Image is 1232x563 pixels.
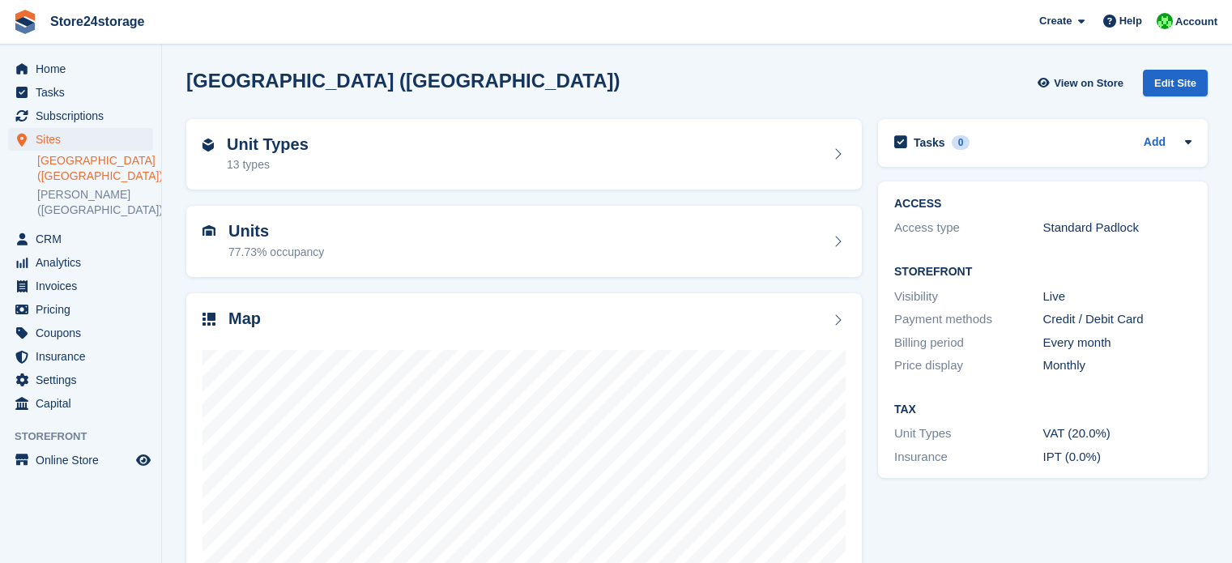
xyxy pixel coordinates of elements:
[228,222,324,241] h2: Units
[36,345,133,368] span: Insurance
[186,206,862,277] a: Units 77.73% occupancy
[1043,310,1192,329] div: Credit / Debit Card
[1119,13,1142,29] span: Help
[1035,70,1130,96] a: View on Store
[1039,13,1072,29] span: Create
[186,119,862,190] a: Unit Types 13 types
[8,369,153,391] a: menu
[894,266,1192,279] h2: Storefront
[228,309,261,328] h2: Map
[1143,70,1208,96] div: Edit Site
[36,81,133,104] span: Tasks
[36,275,133,297] span: Invoices
[8,228,153,250] a: menu
[36,104,133,127] span: Subscriptions
[1157,13,1173,29] img: Tracy Harper
[36,369,133,391] span: Settings
[36,58,133,80] span: Home
[8,128,153,151] a: menu
[1054,75,1123,92] span: View on Store
[914,135,945,150] h2: Tasks
[202,139,214,151] img: unit-type-icn-2b2737a686de81e16bb02015468b77c625bbabd49415b5ef34ead5e3b44a266d.svg
[36,322,133,344] span: Coupons
[228,244,324,261] div: 77.73% occupancy
[894,310,1043,329] div: Payment methods
[8,345,153,368] a: menu
[8,81,153,104] a: menu
[1043,424,1192,443] div: VAT (20.0%)
[894,356,1043,375] div: Price display
[134,450,153,470] a: Preview store
[36,392,133,415] span: Capital
[894,198,1192,211] h2: ACCESS
[1043,288,1192,306] div: Live
[202,313,215,326] img: map-icn-33ee37083ee616e46c38cad1a60f524a97daa1e2b2c8c0bc3eb3415660979fc1.svg
[894,403,1192,416] h2: Tax
[44,8,151,35] a: Store24storage
[1144,134,1166,152] a: Add
[15,429,161,445] span: Storefront
[8,251,153,274] a: menu
[8,298,153,321] a: menu
[37,153,153,184] a: [GEOGRAPHIC_DATA] ([GEOGRAPHIC_DATA])
[1143,70,1208,103] a: Edit Site
[36,449,133,471] span: Online Store
[1043,334,1192,352] div: Every month
[1043,448,1192,467] div: IPT (0.0%)
[36,298,133,321] span: Pricing
[37,187,153,218] a: [PERSON_NAME] ([GEOGRAPHIC_DATA])
[894,288,1043,306] div: Visibility
[8,104,153,127] a: menu
[8,449,153,471] a: menu
[894,424,1043,443] div: Unit Types
[894,219,1043,237] div: Access type
[227,156,309,173] div: 13 types
[894,448,1043,467] div: Insurance
[36,228,133,250] span: CRM
[227,135,309,154] h2: Unit Types
[1043,356,1192,375] div: Monthly
[202,225,215,237] img: unit-icn-7be61d7bf1b0ce9d3e12c5938cc71ed9869f7b940bace4675aadf7bd6d80202e.svg
[894,334,1043,352] div: Billing period
[186,70,620,92] h2: [GEOGRAPHIC_DATA] ([GEOGRAPHIC_DATA])
[8,58,153,80] a: menu
[1043,219,1192,237] div: Standard Padlock
[8,392,153,415] a: menu
[952,135,970,150] div: 0
[36,251,133,274] span: Analytics
[8,275,153,297] a: menu
[13,10,37,34] img: stora-icon-8386f47178a22dfd0bd8f6a31ec36ba5ce8667c1dd55bd0f319d3a0aa187defe.svg
[36,128,133,151] span: Sites
[1175,14,1217,30] span: Account
[8,322,153,344] a: menu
